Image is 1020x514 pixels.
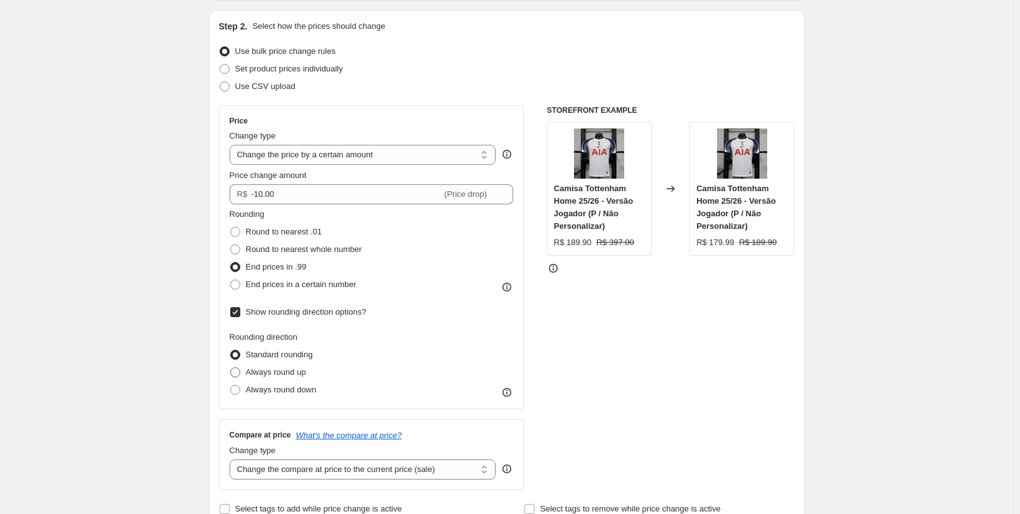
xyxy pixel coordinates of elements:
[246,350,313,359] span: Standard rounding
[230,209,265,219] span: Rounding
[739,236,777,249] strike: R$ 189.90
[235,504,402,513] span: Select tags to add while price change is active
[444,189,487,199] span: (Price drop)
[554,236,592,249] div: R$ 189.90
[246,367,306,377] span: Always round up
[246,262,307,271] span: End prices in .99
[237,189,248,199] span: R$
[230,446,276,455] span: Change type
[251,184,442,204] input: -10.00
[717,128,767,179] img: rn-image_picker_lib_temp_f937b835-6c00-47bc-a3c6-2db840713a46_80x.jpg
[501,148,513,160] div: help
[246,307,366,317] span: Show rounding direction options?
[547,105,795,115] h6: STOREFRONT EXAMPLE
[597,236,634,249] strike: R$ 397.00
[230,131,276,140] span: Change type
[252,20,385,33] p: Select how the prices should change
[501,463,513,475] div: help
[230,332,297,342] span: Rounding direction
[230,170,307,180] span: Price change amount
[574,128,624,179] img: rn-image_picker_lib_temp_f937b835-6c00-47bc-a3c6-2db840713a46_80x.jpg
[246,385,317,394] span: Always round down
[696,184,775,231] span: Camisa Tottenham Home 25/26 - Versão Jogador (P / Não Personalizar)
[235,64,343,73] span: Set product prices individually
[296,431,402,440] button: What's the compare at price?
[235,46,336,56] span: Use bulk price change rules
[246,280,356,289] span: End prices in a certain number
[230,430,291,440] h3: Compare at price
[246,227,322,236] span: Round to nearest .01
[219,20,248,33] h2: Step 2.
[246,244,362,254] span: Round to nearest whole number
[230,116,248,126] h3: Price
[696,236,734,249] div: R$ 179.99
[235,81,295,91] span: Use CSV upload
[540,504,721,513] span: Select tags to remove while price change is active
[554,184,633,231] span: Camisa Tottenham Home 25/26 - Versão Jogador (P / Não Personalizar)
